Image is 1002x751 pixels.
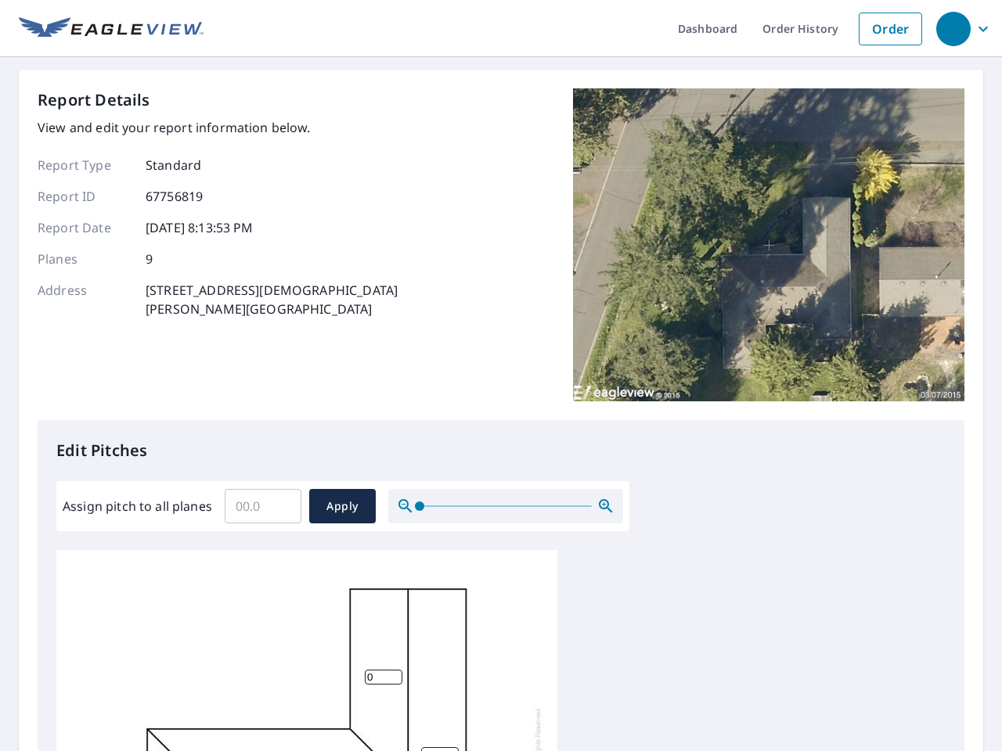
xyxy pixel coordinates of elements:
[146,281,398,318] p: [STREET_ADDRESS][DEMOGRAPHIC_DATA] [PERSON_NAME][GEOGRAPHIC_DATA]
[38,187,132,206] p: Report ID
[859,13,922,45] a: Order
[146,156,201,174] p: Standard
[38,281,132,318] p: Address
[63,497,212,516] label: Assign pitch to all planes
[146,250,153,268] p: 9
[38,118,398,137] p: View and edit your report information below.
[38,156,132,174] p: Report Type
[309,489,376,523] button: Apply
[38,218,132,237] p: Report Date
[322,497,363,516] span: Apply
[38,88,150,112] p: Report Details
[146,187,203,206] p: 67756819
[38,250,132,268] p: Planes
[56,439,946,462] p: Edit Pitches
[225,484,301,528] input: 00.0
[573,88,964,401] img: Top image
[19,17,204,41] img: EV Logo
[146,218,254,237] p: [DATE] 8:13:53 PM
